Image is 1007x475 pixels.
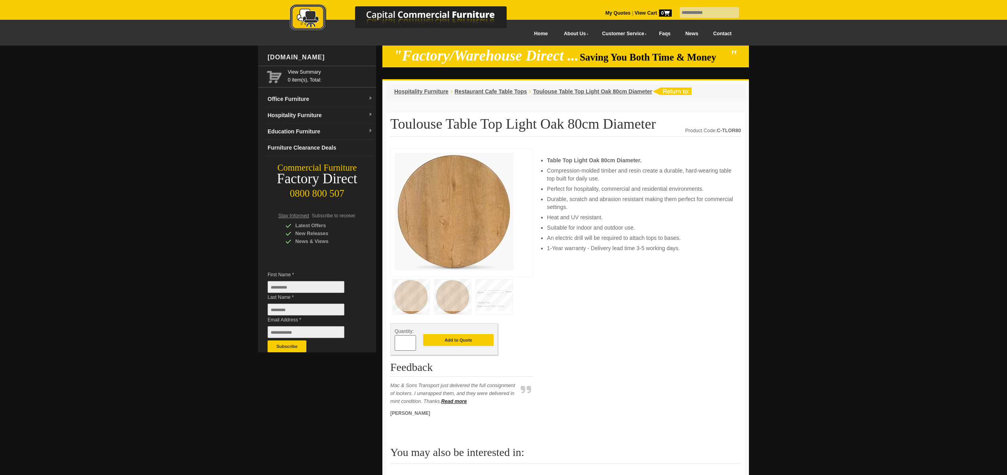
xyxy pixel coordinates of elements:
a: Customer Service [593,25,652,43]
button: Add to Quote [423,334,494,346]
li: Durable, scratch and abrasion resistant making them perfect for commercial settings. [547,195,733,211]
a: Read more [441,399,467,404]
img: return to [652,87,692,95]
span: 0 item(s), Total: [288,68,373,83]
input: Last Name * [268,304,344,315]
strong: C-TLOR80 [717,128,741,133]
li: Suitable for indoor and outdoor use. [547,224,733,232]
a: Education Furnituredropdown [264,123,376,140]
em: " [730,47,738,64]
div: News & Views [285,237,361,245]
a: About Us [555,25,593,43]
strong: Table Top Light Oak 80cm Diameter. [547,157,642,163]
a: View Summary [288,68,373,76]
div: Commercial Furniture [258,162,376,173]
a: Hospitality Furniture [394,88,448,95]
p: Mac & Sons Transport just delivered the full consignment of lockers. I unwrapped them, and they w... [390,382,517,405]
input: First Name * [268,281,344,293]
div: Latest Offers [285,222,361,230]
img: Capital Commercial Furniture Logo [268,4,545,33]
span: Saving You Both Time & Money [580,52,728,63]
h1: Toulouse Table Top Light Oak 80cm Diameter [390,116,741,137]
button: Subscribe [268,340,306,352]
a: Toulouse Table Top Light Oak 80cm Diameter [533,88,652,95]
div: [DOMAIN_NAME] [264,46,376,69]
a: My Quotes [605,10,631,16]
li: Perfect for hospitality, commercial and residential environments. [547,185,733,193]
div: 0800 800 507 [258,184,376,199]
li: › [529,87,531,95]
img: Toulouse Table Top Light Oak 80cm Diameter [395,153,513,270]
span: Email Address * [268,316,356,324]
em: "Factory/Warehouse Direct ... [394,47,579,64]
li: › [450,87,452,95]
span: Quantity: [395,329,414,334]
div: Factory Direct [258,173,376,184]
li: Heat and UV resistant. [547,213,733,221]
span: 0 [659,9,672,17]
img: dropdown [368,129,373,133]
a: Contact [706,25,739,43]
span: First Name * [268,271,356,279]
span: Stay Informed [278,213,309,218]
a: Capital Commercial Furniture Logo [268,4,545,35]
input: Email Address * [268,326,344,338]
img: dropdown [368,96,373,101]
div: Product Code: [685,127,741,135]
a: Faqs [652,25,678,43]
a: Restaurant Cafe Table Tops [454,88,527,95]
a: Hospitality Furnituredropdown [264,107,376,123]
span: Last Name * [268,293,356,301]
span: Subscribe to receive: [312,213,356,218]
strong: View Cart [635,10,672,16]
a: Furniture Clearance Deals [264,140,376,156]
a: Office Furnituredropdown [264,91,376,107]
div: New Releases [285,230,361,237]
h2: You may also be interested in: [390,446,741,464]
a: News [678,25,706,43]
p: [PERSON_NAME] [390,409,517,417]
img: dropdown [368,112,373,117]
h2: Feedback [390,361,533,377]
li: 1-Year warranty - Delivery lead time 3-5 working days. [547,244,733,252]
a: View Cart0 [633,10,672,16]
li: An electric drill will be required to attach tops to bases. [547,234,733,242]
li: Compression-molded timber and resin create a durable, hard-wearing table top built for daily use. [547,167,733,182]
